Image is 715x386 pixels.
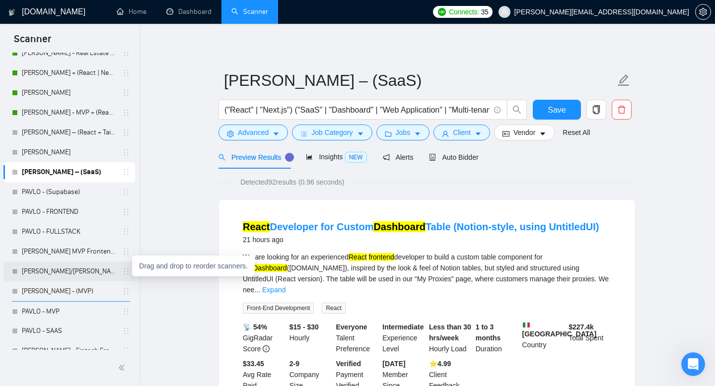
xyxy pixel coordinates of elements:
span: edit [617,74,630,87]
b: $ 227.4k [569,323,594,331]
b: 📡 54% [243,323,267,331]
b: $15 - $30 [289,323,319,331]
a: [PERSON_NAME] – (React + Tailwind + SaaS) [22,123,116,142]
span: holder [122,168,130,176]
a: [PERSON_NAME] MVP Frontend with React/Next.js [22,242,116,261]
span: Scanner [6,32,59,53]
iframe: Intercom live chat [681,352,705,376]
span: React [322,303,345,314]
span: holder [122,228,130,236]
img: 🇮🇹 [523,322,530,328]
a: PAVLO - FRONTEND [22,202,116,222]
div: Total Spent [567,322,613,354]
img: logo [8,4,15,20]
a: homeHome [117,7,146,16]
a: [PERSON_NAME] - (MVP) [22,281,116,301]
span: Jobs [396,127,411,138]
span: setting [696,8,711,16]
span: Save [548,104,566,116]
span: search [218,154,225,161]
a: PAVLO - (Supabase) [22,182,116,202]
div: Drag and drop to reorder scanners. [132,256,255,276]
b: Less than 30 hrs/week [429,323,471,342]
span: robot [429,154,436,161]
span: holder [122,69,130,77]
span: Preview Results [218,153,290,161]
span: search [507,105,526,114]
span: holder [122,347,130,355]
button: delete [612,100,632,120]
a: PAVLO - SAAS [22,321,116,341]
button: barsJob Categorycaret-down [292,125,372,140]
b: 1 to 3 months [476,323,501,342]
span: Auto Bidder [429,153,478,161]
span: info-circle [494,107,500,113]
button: Save [533,100,581,120]
button: idcardVendorcaret-down [494,125,555,140]
span: holder [122,109,130,117]
div: We are looking for an experienced developer to build a custom table component for our ([DOMAIN_NA... [243,252,611,295]
b: Everyone [336,323,367,331]
span: user [501,8,508,15]
mark: React [243,221,270,232]
b: 2-9 [289,360,299,368]
div: Experience Level [380,322,427,354]
mark: frontend [368,253,394,261]
span: info-circle [263,345,270,352]
div: 21 hours ago [243,234,599,246]
span: holder [122,148,130,156]
a: [PERSON_NAME] - MVP + (React | Next.js) [22,103,116,123]
mark: Dashboard [373,221,425,232]
span: area-chart [306,153,313,160]
div: Talent Preference [334,322,381,354]
b: Verified [336,360,361,368]
span: double-left [118,363,128,373]
a: [PERSON_NAME] [22,83,116,103]
span: holder [122,208,130,216]
a: [PERSON_NAME]/[PERSON_NAME] (Design-focused) [22,261,116,281]
span: idcard [502,130,509,137]
button: search [507,100,527,120]
span: caret-down [357,130,364,137]
button: setting [695,4,711,20]
span: 35 [481,6,489,17]
span: NEW [345,152,367,163]
button: copy [586,100,606,120]
span: holder [122,327,130,335]
div: Hourly [287,322,334,354]
a: [PERSON_NAME] [22,142,116,162]
input: Search Freelance Jobs... [224,104,490,116]
span: holder [122,89,130,97]
span: user [442,130,449,137]
mark: React [349,253,367,261]
span: Client [453,127,471,138]
a: [PERSON_NAME] - Fintech Frontend – React Dashboards [22,341,116,361]
input: Scanner name... [224,68,615,93]
b: $33.45 [243,360,264,368]
span: holder [122,267,130,275]
span: holder [122,49,130,57]
span: copy [587,105,606,114]
span: notification [383,154,390,161]
div: GigRadar Score [241,322,287,354]
span: Insights [306,153,366,161]
div: Hourly Load [427,322,474,354]
span: caret-down [273,130,280,137]
span: Vendor [513,127,535,138]
a: PAVLO - FULLSTACK [22,222,116,242]
span: Job Category [311,127,353,138]
b: [GEOGRAPHIC_DATA] [522,322,597,338]
span: Advanced [238,127,269,138]
span: holder [122,287,130,295]
a: [PERSON_NAME] – (SaaS) [22,162,116,182]
a: searchScanner [231,7,268,16]
a: PAVLO - MVP [22,302,116,322]
b: ⭐️ 4.99 [429,360,451,368]
span: holder [122,248,130,256]
button: userClientcaret-down [433,125,490,140]
div: Country [520,322,567,354]
div: Tooltip anchor [285,153,294,162]
span: setting [227,130,234,137]
span: Front-End Development [243,303,314,314]
span: delete [612,105,631,114]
